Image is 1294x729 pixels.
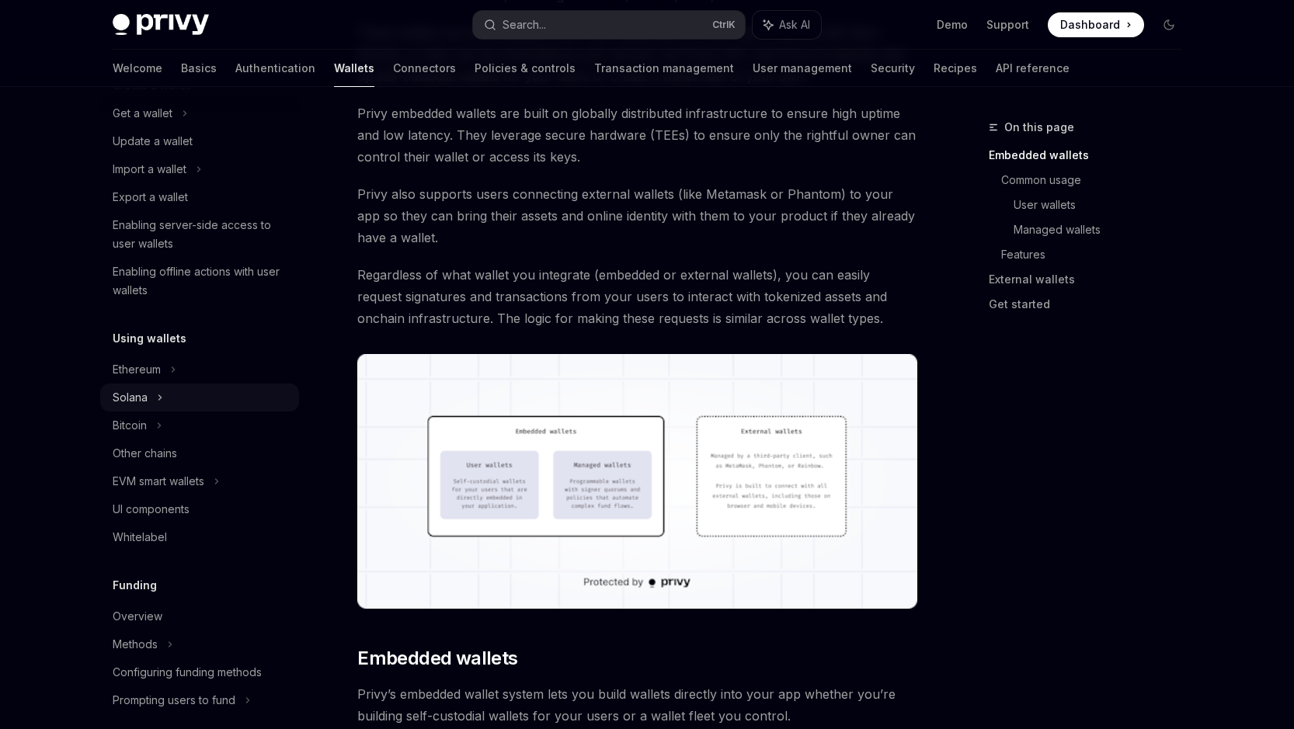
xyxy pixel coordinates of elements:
[1014,193,1194,217] a: User wallets
[989,267,1194,292] a: External wallets
[100,127,299,155] a: Update a wallet
[594,50,734,87] a: Transaction management
[100,495,299,523] a: UI components
[113,444,177,463] div: Other chains
[986,17,1029,33] a: Support
[113,691,235,710] div: Prompting users to fund
[113,104,172,123] div: Get a wallet
[357,354,917,609] img: images/walletoverview.png
[113,528,167,547] div: Whitelabel
[100,658,299,686] a: Configuring funding methods
[1157,12,1181,37] button: Toggle dark mode
[113,160,186,179] div: Import a wallet
[100,211,299,258] a: Enabling server-side access to user wallets
[871,50,915,87] a: Security
[100,523,299,551] a: Whitelabel
[113,360,161,379] div: Ethereum
[1014,217,1194,242] a: Managed wallets
[334,50,374,87] a: Wallets
[779,17,810,33] span: Ask AI
[113,472,204,491] div: EVM smart wallets
[113,607,162,626] div: Overview
[393,50,456,87] a: Connectors
[357,183,917,248] span: Privy also supports users connecting external wallets (like Metamask or Phantom) to your app so t...
[113,262,290,300] div: Enabling offline actions with user wallets
[1004,118,1074,137] span: On this page
[996,50,1070,87] a: API reference
[1060,17,1120,33] span: Dashboard
[934,50,977,87] a: Recipes
[937,17,968,33] a: Demo
[113,388,148,407] div: Solana
[475,50,576,87] a: Policies & controls
[357,264,917,329] span: Regardless of what wallet you integrate (embedded or external wallets), you can easily request si...
[1048,12,1144,37] a: Dashboard
[100,439,299,467] a: Other chains
[113,576,157,595] h5: Funding
[113,416,147,435] div: Bitcoin
[100,258,299,304] a: Enabling offline actions with user wallets
[113,132,193,151] div: Update a wallet
[113,188,188,207] div: Export a wallet
[113,500,190,519] div: UI components
[113,50,162,87] a: Welcome
[235,50,315,87] a: Authentication
[989,292,1194,317] a: Get started
[357,102,917,168] span: Privy embedded wallets are built on globally distributed infrastructure to ensure high uptime and...
[113,216,290,253] div: Enabling server-side access to user wallets
[1001,242,1194,267] a: Features
[357,683,917,727] span: Privy’s embedded wallet system lets you build wallets directly into your app whether you’re build...
[113,329,186,348] h5: Using wallets
[113,14,209,36] img: dark logo
[113,663,262,682] div: Configuring funding methods
[100,183,299,211] a: Export a wallet
[989,143,1194,168] a: Embedded wallets
[357,646,517,671] span: Embedded wallets
[100,602,299,630] a: Overview
[473,11,745,39] button: Search...CtrlK
[113,635,158,654] div: Methods
[753,11,821,39] button: Ask AI
[503,16,546,34] div: Search...
[753,50,852,87] a: User management
[1001,168,1194,193] a: Common usage
[712,19,736,31] span: Ctrl K
[181,50,217,87] a: Basics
